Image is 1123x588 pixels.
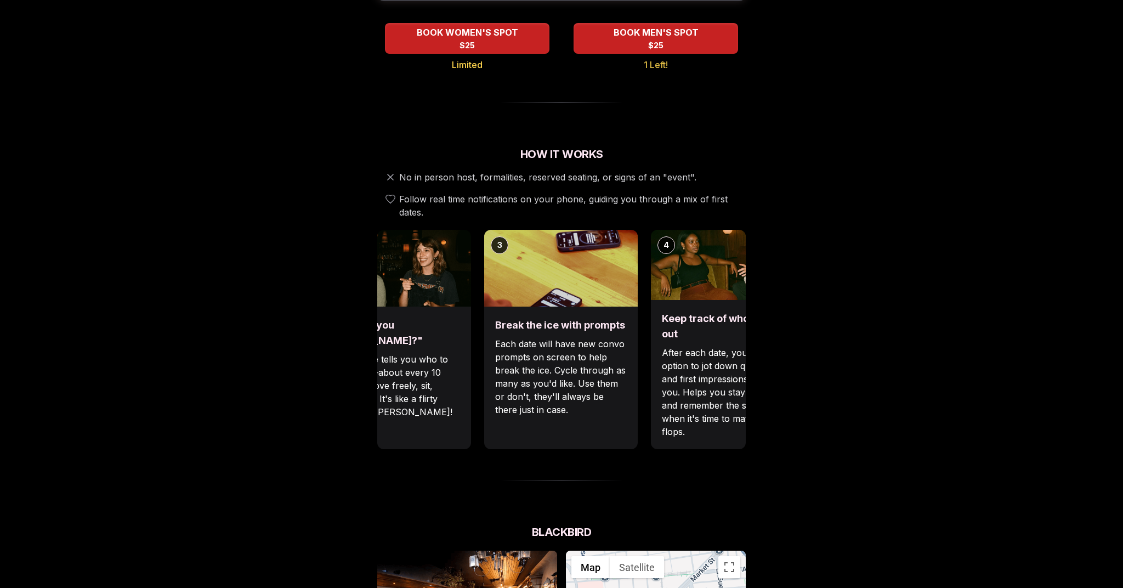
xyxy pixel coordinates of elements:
[611,26,701,39] span: BOOK MEN'S SPOT
[610,556,664,578] button: Show satellite imagery
[718,556,740,578] button: Toggle fullscreen view
[662,346,793,438] p: After each date, you'll have the option to jot down quick notes and first impressions. Just for y...
[651,230,804,300] img: Keep track of who stood out
[495,337,627,416] p: Each date will have new convo prompts on screen to help break the ice. Cycle through as many as y...
[377,524,746,540] h2: Blackbird
[452,58,483,71] span: Limited
[648,40,663,51] span: $25
[399,171,696,184] span: No in person host, formalities, reserved seating, or signs of an "event".
[644,58,668,71] span: 1 Left!
[484,230,638,307] img: Break the ice with prompts
[662,311,793,342] h3: Keep track of who stood out
[495,318,627,333] h3: Break the ice with prompts
[317,230,471,307] img: "Hey, are you Max?"
[460,40,475,51] span: $25
[571,556,610,578] button: Show street map
[377,146,746,162] h2: How It Works
[399,193,741,219] span: Follow real time notifications on your phone, guiding you through a mix of first dates.
[415,26,520,39] span: BOOK WOMEN'S SPOT
[328,318,460,348] h3: "Hey, are you [PERSON_NAME]?"
[385,23,549,54] button: BOOK WOMEN'S SPOT - Limited
[657,236,675,254] div: 4
[328,353,460,419] p: Your phone tells you who to meet next—about every 10 minutes. Move freely, sit, stand, chat. It's...
[491,236,508,254] div: 3
[574,23,738,54] button: BOOK MEN'S SPOT - 1 Left!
